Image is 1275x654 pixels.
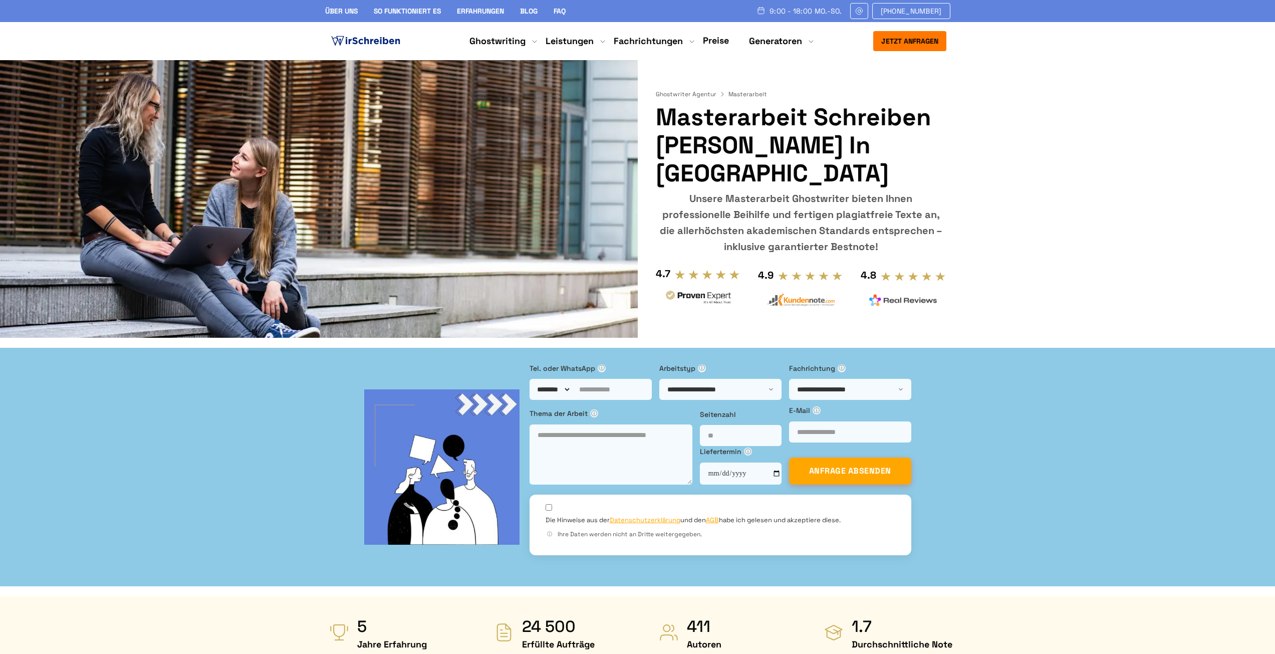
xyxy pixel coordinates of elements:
[687,636,721,652] span: Autoren
[700,409,782,420] label: Seitenzahl
[698,364,706,372] span: ⓘ
[706,516,719,524] a: AGB
[364,389,520,545] img: bg
[873,31,946,51] button: Jetzt anfragen
[674,269,740,280] img: stars
[457,7,504,16] a: Erfahrungen
[756,7,766,15] img: Schedule
[614,35,683,47] a: Fachrichtungen
[530,363,652,374] label: Tel. oder WhatsApp
[546,530,554,538] span: ⓘ
[855,7,864,15] img: Email
[546,530,895,539] div: Ihre Daten werden nicht an Dritte weitergegeben.
[546,35,594,47] a: Leistungen
[329,622,349,642] img: Jahre Erfahrung
[610,516,680,524] a: Datenschutzerklärung
[590,409,598,417] span: ⓘ
[357,616,427,636] strong: 5
[789,458,911,485] button: ANFRAGE ABSENDEN
[522,616,595,636] strong: 24 500
[659,363,782,374] label: Arbeitstyp
[770,7,842,15] span: 9:00 - 18:00 Mo.-So.
[659,622,679,642] img: Autoren
[700,446,782,457] label: Liefertermin
[656,266,670,282] div: 4.7
[520,7,538,16] a: Blog
[522,636,595,652] span: Erfüllte Aufträge
[852,636,952,652] span: Durchschnittliche Note
[374,7,441,16] a: So funktioniert es
[703,35,729,46] a: Preise
[881,7,942,15] span: [PHONE_NUMBER]
[880,271,946,282] img: stars
[789,363,911,374] label: Fachrichtung
[554,7,566,16] a: FAQ
[357,636,427,652] span: Jahre Erfahrung
[758,267,774,283] div: 4.9
[664,289,732,308] img: provenexpert
[824,622,844,642] img: Durchschnittliche Note
[329,34,402,49] img: logo ghostwriter-österreich
[325,7,358,16] a: Über uns
[749,35,802,47] a: Generatoren
[872,3,950,19] a: [PHONE_NUMBER]
[789,405,911,416] label: E-Mail
[656,103,946,187] h1: Masterarbeit Schreiben [PERSON_NAME] in [GEOGRAPHIC_DATA]
[869,294,937,306] img: realreviews
[656,190,946,255] div: Unsere Masterarbeit Ghostwriter bieten Ihnen professionelle Beihilfe und fertigen plagiatfreie Te...
[546,516,841,525] label: Die Hinweise aus der und den habe ich gelesen und akzeptiere diese.
[813,406,821,414] span: ⓘ
[838,364,846,372] span: ⓘ
[530,408,692,419] label: Thema der Arbeit
[687,616,721,636] strong: 411
[778,271,843,282] img: stars
[656,90,726,98] a: Ghostwriter Agentur
[598,364,606,372] span: ⓘ
[852,616,952,636] strong: 1.7
[767,293,835,307] img: kundennote
[494,622,514,642] img: Erfüllte Aufträge
[728,90,767,98] span: Masterarbeit
[744,448,752,456] span: ⓘ
[469,35,526,47] a: Ghostwriting
[861,267,876,283] div: 4.8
